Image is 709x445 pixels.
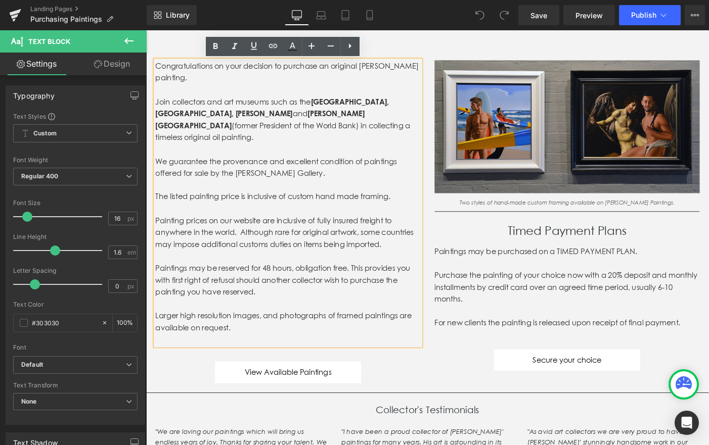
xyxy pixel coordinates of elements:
a: New Library [147,5,197,25]
a: Secure your choice [378,347,537,370]
strong: [PERSON_NAME][GEOGRAPHIC_DATA] [10,85,238,109]
span: Paintings may be purchased on a TIMED PAYMENT PLAN. [314,235,534,245]
p: The listed painting price is inclusive of custom hand made framing. [10,175,298,188]
p: Congratulations on your decision to purchase an original [PERSON_NAME] painting. [10,33,298,59]
button: Redo [494,5,514,25]
div: % [113,314,137,332]
p: For new clients the painting is released upon receipt of final payment. [314,312,602,325]
span: Secure your choice [420,352,495,365]
a: Laptop [309,5,333,25]
p: Painting prices on our website are inclusive of fully insured freight to anywhere in the world. A... [10,201,298,240]
div: Text Color [13,301,138,308]
span: Purchase the painting of your choice now with a 20% deposit and monthly installments by credit ca... [314,261,599,297]
span: Purchasing Paintings [30,15,102,23]
a: Tablet [333,5,358,25]
b: Custom [33,129,57,138]
button: More [685,5,705,25]
p: Larger high resolution images, and photographs of framed paintings are available on request. [10,304,298,330]
span: Publish [631,11,656,19]
h3: Timed Payment Plans [314,203,602,234]
span: px [127,283,136,289]
button: Undo [470,5,490,25]
a: Design [75,53,149,75]
div: Text Styles [13,112,138,120]
span: View Available Paintings [107,365,201,378]
a: View Available Paintings [75,360,234,383]
a: Desktop [285,5,309,25]
div: Font Weight [13,157,138,164]
p: We guarantee the provenance and excellent condition of paintings offered for sale by the [PERSON_... [10,136,298,162]
span: Text Block [28,37,70,45]
a: Landing Pages [30,5,147,13]
a: Mobile [358,5,382,25]
i: Default [21,361,43,369]
div: Font Size [13,200,138,207]
div: Font [13,344,138,351]
div: Open Intercom Messenger [675,411,699,435]
span: Preview [575,10,603,21]
a: Preview [563,5,615,25]
div: Typography [13,86,55,100]
p: Paintings may be reserved for 48 hours, obligation free. This provides you with first right of re... [10,253,298,291]
div: Letter Spacing [13,267,138,274]
input: Color [32,317,97,328]
b: None [21,398,37,405]
span: px [127,215,136,222]
div: Line Height [13,233,138,240]
button: Publish [619,5,681,25]
p: Join collectors and art museums such as the and (former President of the World Bank) in collectin... [10,72,298,123]
div: Text Transform [13,382,138,389]
b: Regular 400 [21,172,59,180]
i: Two styles of hand-made custom framing available on [PERSON_NAME] Paintings. [341,183,575,191]
span: Library [166,11,190,20]
span: Save [530,10,547,21]
span: em [127,249,136,256]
